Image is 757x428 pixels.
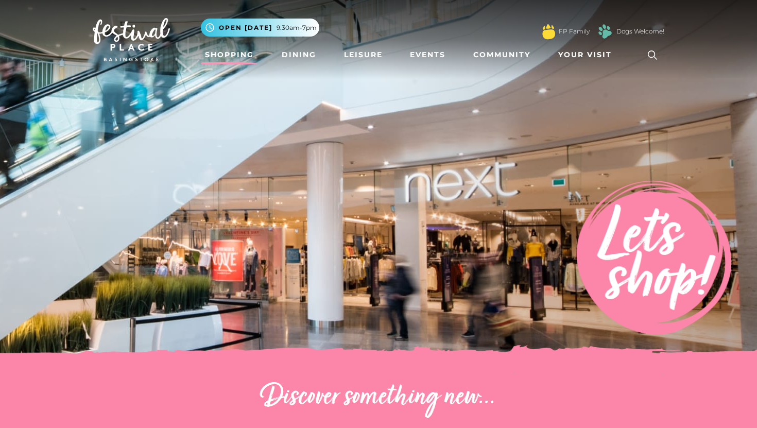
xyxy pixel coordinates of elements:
[93,18,170,61] img: Festival Place Logo
[616,27,664,36] a: Dogs Welcome!
[469,45,535,64] a: Community
[219,23,272,32] span: Open [DATE]
[93,381,664,414] h2: Discover something new...
[340,45,387,64] a: Leisure
[554,45,621,64] a: Your Visit
[558,49,612,60] span: Your Visit
[406,45,450,64] a: Events
[559,27,590,36] a: FP Family
[201,19,319,37] button: Open [DATE] 9.30am-7pm
[277,23,317,32] span: 9.30am-7pm
[201,45,258,64] a: Shopping
[278,45,320,64] a: Dining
